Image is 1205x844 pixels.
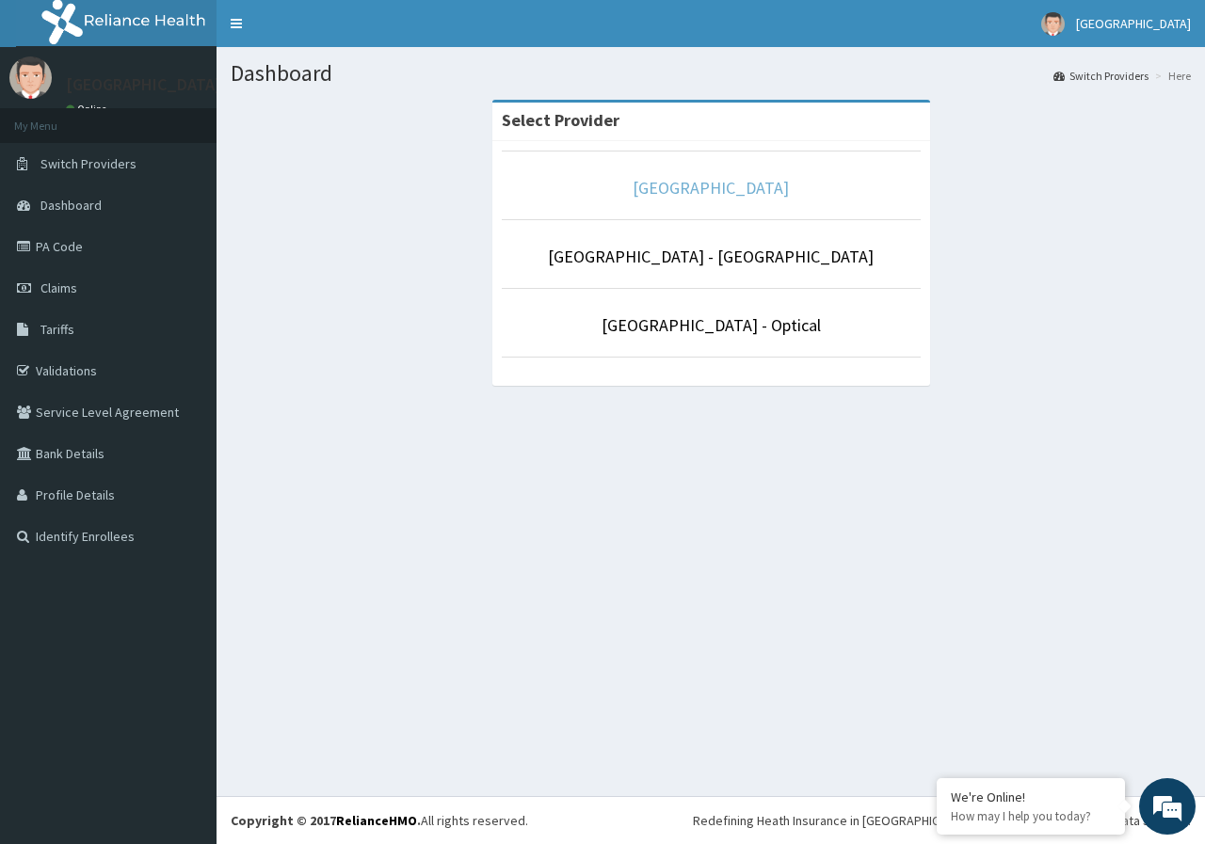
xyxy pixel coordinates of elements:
a: [GEOGRAPHIC_DATA] [633,177,789,199]
span: Claims [40,279,77,296]
li: Here [1150,68,1191,84]
span: Switch Providers [40,155,137,172]
img: User Image [1041,12,1065,36]
span: [GEOGRAPHIC_DATA] [1076,15,1191,32]
strong: Copyright © 2017 . [231,812,421,829]
a: Switch Providers [1053,68,1149,84]
p: How may I help you today? [951,808,1111,824]
h1: Dashboard [231,61,1191,86]
img: User Image [9,56,52,99]
a: [GEOGRAPHIC_DATA] - [GEOGRAPHIC_DATA] [548,246,874,267]
span: Dashboard [40,197,102,214]
div: We're Online! [951,788,1111,805]
div: Redefining Heath Insurance in [GEOGRAPHIC_DATA] using Telemedicine and Data Science! [693,811,1191,830]
span: Tariffs [40,321,74,338]
a: [GEOGRAPHIC_DATA] - Optical [602,314,821,336]
strong: Select Provider [502,109,619,131]
a: Online [66,103,111,116]
p: [GEOGRAPHIC_DATA] [66,76,221,93]
a: RelianceHMO [336,812,417,829]
footer: All rights reserved. [217,796,1205,844]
